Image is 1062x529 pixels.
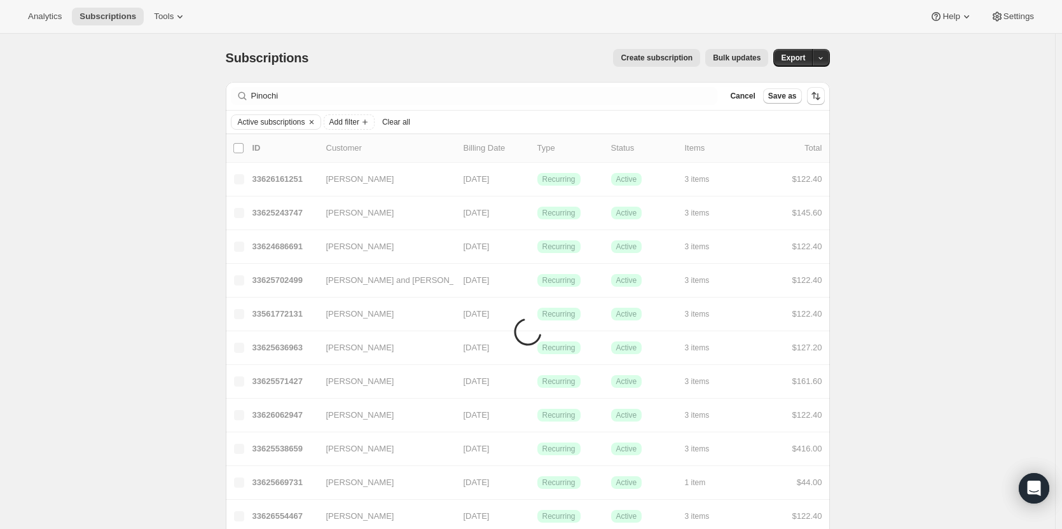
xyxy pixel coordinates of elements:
button: Add filter [324,114,375,130]
span: Settings [1003,11,1034,22]
span: Analytics [28,11,62,22]
button: Help [922,8,980,25]
div: Open Intercom Messenger [1019,473,1049,504]
button: Cancel [725,88,760,104]
span: Help [942,11,960,22]
span: Active subscriptions [238,117,305,127]
span: Cancel [730,91,755,101]
button: Settings [983,8,1042,25]
button: Export [773,49,813,67]
span: Create subscription [621,53,693,63]
button: Save as [763,88,802,104]
span: Clear all [382,117,410,127]
input: Filter subscribers [251,87,718,105]
button: Sort the results [807,87,825,105]
span: Bulk updates [713,53,761,63]
span: Save as [768,91,797,101]
button: Clear all [377,114,415,130]
span: Tools [154,11,174,22]
span: Subscriptions [226,51,309,65]
span: Add filter [329,117,359,127]
button: Active subscriptions [231,115,305,129]
button: Subscriptions [72,8,144,25]
button: Bulk updates [705,49,768,67]
span: Subscriptions [79,11,136,22]
button: Analytics [20,8,69,25]
button: Create subscription [613,49,700,67]
button: Tools [146,8,194,25]
span: Export [781,53,805,63]
button: Clear [305,115,318,129]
